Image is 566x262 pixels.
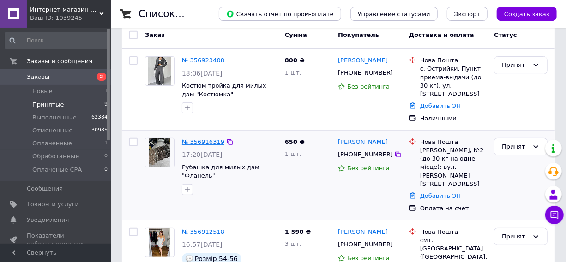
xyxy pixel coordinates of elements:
[358,11,430,18] span: Управление статусами
[145,31,165,38] span: Заказ
[409,31,474,38] span: Доставка и оплата
[338,138,388,147] a: [PERSON_NAME]
[420,138,487,146] div: Нова Пошта
[420,65,487,98] div: с. Острийки, Пункт приема-выдачи (до 30 кг), ул. [STREET_ADDRESS]
[502,60,529,70] div: Принят
[545,206,564,224] button: Чат с покупателем
[447,7,488,21] button: Экспорт
[182,70,223,77] span: 18:06[DATE]
[420,228,487,236] div: Нова Пошта
[32,152,79,161] span: Обработанные
[285,150,301,157] span: 1 шт.
[32,166,82,174] span: Оплаченые СРА
[504,11,549,18] span: Создать заказ
[347,255,390,262] span: Без рейтинга
[149,138,171,167] img: Фото товару
[182,57,224,64] a: № 356923408
[494,31,517,38] span: Статус
[285,69,301,76] span: 1 шт.
[182,228,224,235] a: № 356912518
[148,57,171,85] img: Фото товару
[145,228,175,257] a: Фото товару
[285,57,305,64] span: 800 ₴
[338,31,379,38] span: Покупатель
[32,113,77,122] span: Выполненные
[104,87,108,95] span: 1
[338,56,388,65] a: [PERSON_NAME]
[454,11,480,18] span: Экспорт
[420,146,487,188] div: [PERSON_NAME], №2 (до 30 кг на одне місце): вул. [PERSON_NAME][STREET_ADDRESS]
[32,139,72,148] span: Оплаченные
[502,142,529,152] div: Принят
[149,228,171,257] img: Фото товару
[226,10,334,18] span: Скачать отчет по пром-оплате
[336,149,394,161] div: [PHONE_NUMBER]
[104,101,108,109] span: 9
[420,56,487,65] div: Нова Пошта
[91,113,108,122] span: 62384
[420,192,461,199] a: Добавить ЭН
[145,56,175,86] a: Фото товару
[30,14,111,22] div: Ваш ID: 1039245
[347,165,390,172] span: Без рейтинга
[420,204,487,213] div: Оплата на счет
[138,8,218,19] h1: Список заказов
[182,164,259,179] a: Рубашка для милых дам "Фланель"
[182,241,223,248] span: 16:57[DATE]
[350,7,438,21] button: Управление статусами
[27,73,49,81] span: Заказы
[347,83,390,90] span: Без рейтинга
[145,138,175,167] a: Фото товару
[285,240,301,247] span: 3 шт.
[32,101,64,109] span: Принятые
[27,216,69,224] span: Уведомления
[27,200,79,208] span: Товары и услуги
[30,6,99,14] span: Интернет магазин Brand-shop
[488,10,557,17] a: Создать заказ
[32,87,53,95] span: Новые
[182,82,266,98] a: Костюм тройка для милых дам "Костюмка"
[182,138,224,145] a: № 356916319
[285,138,305,145] span: 650 ₴
[285,228,311,235] span: 1 590 ₴
[502,232,529,242] div: Принят
[27,232,85,248] span: Показатели работы компании
[32,126,72,135] span: Отмененные
[497,7,557,21] button: Создать заказ
[420,102,461,109] a: Добавить ЭН
[104,139,108,148] span: 1
[91,126,108,135] span: 30985
[97,73,106,81] span: 2
[104,166,108,174] span: 0
[5,32,108,49] input: Поиск
[338,228,388,237] a: [PERSON_NAME]
[336,67,394,79] div: [PHONE_NUMBER]
[27,185,63,193] span: Сообщения
[182,151,223,158] span: 17:20[DATE]
[104,152,108,161] span: 0
[285,31,307,38] span: Сумма
[420,114,487,123] div: Наличными
[336,238,394,250] div: [PHONE_NUMBER]
[27,57,92,65] span: Заказы и сообщения
[219,7,341,21] button: Скачать отчет по пром-оплате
